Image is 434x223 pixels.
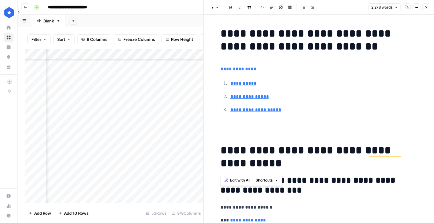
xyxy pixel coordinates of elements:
button: Help + Support [4,211,14,221]
a: Blank [31,15,66,27]
span: Add 10 Rows [64,210,89,216]
button: 2,278 words [368,3,401,11]
button: Add 10 Rows [55,208,92,218]
button: Edit with AI [222,176,252,184]
div: 53 Rows [143,208,169,218]
a: Your Data [4,62,14,72]
button: Shortcuts [253,176,281,184]
img: ConsumerAffairs Logo [4,7,15,18]
button: Sort [53,34,75,44]
a: Browse [4,33,14,42]
a: Opportunities [4,52,14,62]
span: Sort [57,36,65,42]
button: Workspace: ConsumerAffairs [4,5,14,20]
span: 2,278 words [371,5,392,10]
span: Add Row [34,210,51,216]
span: Filter [31,36,41,42]
a: Home [4,23,14,33]
span: Row Height [171,36,193,42]
button: Freeze Columns [114,34,159,44]
button: 9 Columns [77,34,111,44]
div: 9/9 Columns [169,208,203,218]
a: Usage [4,201,14,211]
span: 9 Columns [87,36,107,42]
button: Add Row [25,208,55,218]
span: Freeze Columns [123,36,155,42]
span: Edit with AI [230,178,249,183]
span: Shortcuts [256,178,273,183]
a: Settings [4,191,14,201]
div: Blank [43,18,54,24]
button: Filter [27,34,51,44]
a: Insights [4,42,14,52]
button: Row Height [161,34,197,44]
